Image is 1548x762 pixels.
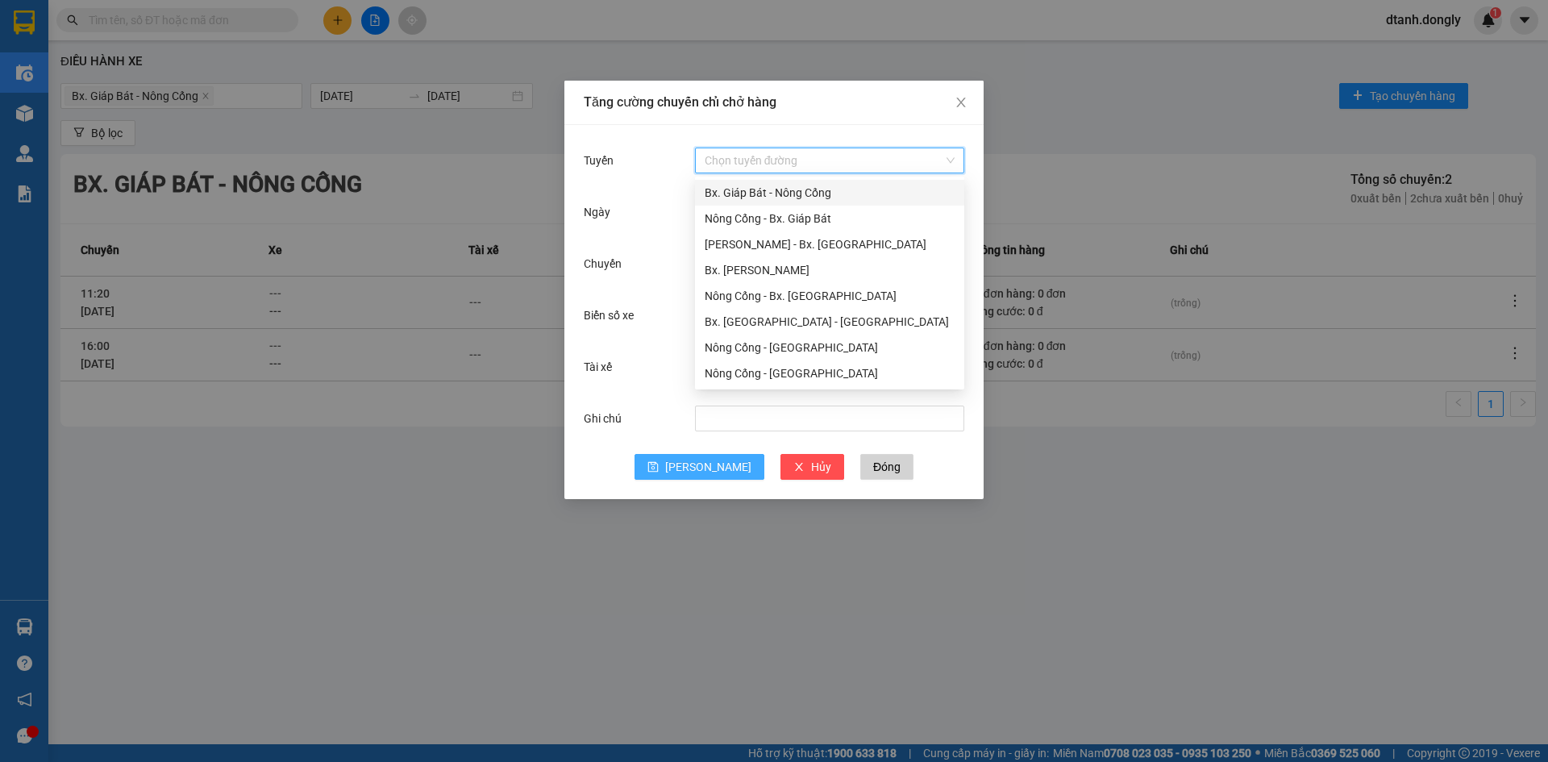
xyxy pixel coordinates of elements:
div: Nông Cống - Bx. Giáp Bát [705,210,955,227]
div: Như Thanh - Bx. Gia Lâm [695,231,964,257]
label: Ngày [584,206,618,219]
label: Chuyến [584,257,630,270]
label: Tuyến [584,154,622,167]
label: Tài xế [584,360,620,373]
span: Hủy [811,458,831,476]
div: Nông Cống - [GEOGRAPHIC_DATA] [705,339,955,356]
button: Đóng [860,454,913,480]
div: Nông Cống - [GEOGRAPHIC_DATA] [705,364,955,382]
span: Đóng [873,458,901,476]
span: save [647,461,659,474]
input: Ghi chú [695,406,964,431]
span: close [793,461,805,474]
button: save[PERSON_NAME] [635,454,764,480]
div: Nông Cống - Thái Nguyên [695,360,964,386]
div: Bx. Gia Lâm - Như Thanh [695,257,964,283]
div: Bx. Mỹ Đình - Nông Cống [695,309,964,335]
div: [PERSON_NAME] - Bx. [GEOGRAPHIC_DATA] [705,235,955,253]
span: close [955,96,967,109]
label: Biển số xe [584,309,642,322]
div: Bx. [PERSON_NAME] [705,261,955,279]
button: closeHủy [780,454,844,480]
div: Nông Cống - Bx. Giáp Bát [695,206,964,231]
div: Nông Cống - Bắc Ninh [695,335,964,360]
div: Tăng cường chuyến chỉ chở hàng [584,94,964,111]
div: Bx. Giáp Bát - Nông Cống [695,180,964,206]
div: Nông Cống - Bx. [GEOGRAPHIC_DATA] [705,287,955,305]
button: Close [938,81,984,126]
div: Bx. Giáp Bát - Nông Cống [705,184,955,202]
span: [PERSON_NAME] [665,458,751,476]
div: Nông Cống - Bx. Mỹ Đình [695,283,964,309]
div: Bx. [GEOGRAPHIC_DATA] - [GEOGRAPHIC_DATA] [705,313,955,331]
label: Ghi chú [584,412,630,425]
